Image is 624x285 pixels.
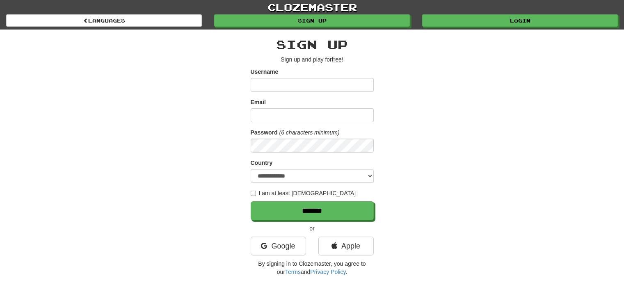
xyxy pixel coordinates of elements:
[251,224,374,233] p: or
[251,55,374,64] p: Sign up and play for !
[422,14,618,27] a: Login
[251,260,374,276] p: By signing in to Clozemaster, you agree to our and .
[251,38,374,51] h2: Sign up
[332,56,342,63] u: free
[6,14,202,27] a: Languages
[285,269,301,275] a: Terms
[318,237,374,255] a: Apple
[279,129,340,136] em: (6 characters minimum)
[251,68,279,76] label: Username
[251,189,356,197] label: I am at least [DEMOGRAPHIC_DATA]
[251,159,273,167] label: Country
[251,98,266,106] label: Email
[251,128,278,137] label: Password
[251,191,256,196] input: I am at least [DEMOGRAPHIC_DATA]
[310,269,345,275] a: Privacy Policy
[251,237,306,255] a: Google
[214,14,410,27] a: Sign up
